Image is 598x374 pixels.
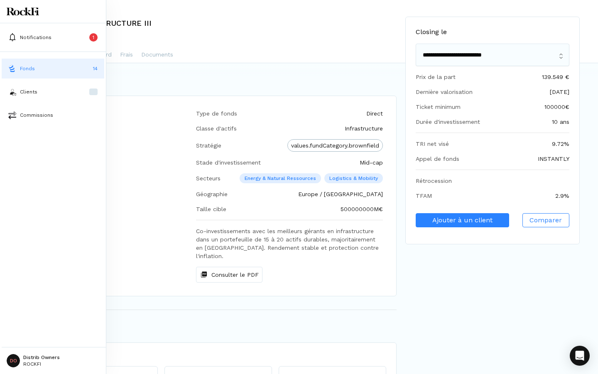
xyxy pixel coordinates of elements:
div: Europe [298,190,324,198]
button: Comparer [522,213,569,227]
img: investors [8,88,17,96]
div: Infrastructure [345,124,383,133]
p: Fonds [20,65,35,72]
img: 68a8220d8f327059ad11e59f [40,96,179,293]
div: values.fundCategory.brownfield [287,139,383,152]
p: Documents [141,50,173,59]
div: INSTANTLY [538,155,569,163]
p: Commissions [20,111,53,119]
div: Co-investissements avec les meilleurs gérants en infrastructure dans un portefeuille de 15 à 20 a... [196,227,383,283]
p: Logistics & Mobility [324,173,383,183]
img: commissions [8,111,17,119]
div: Direct [366,109,383,118]
span: DO [7,354,20,367]
div: Dernière valorisation [416,88,473,96]
div: Taille cible [196,205,226,213]
div: Mid-cap [360,158,383,167]
div: Durée d'investissement [416,118,480,126]
div: TRI net visé [416,140,449,148]
div: 2.9% [555,192,569,200]
span: / [320,191,322,197]
p: 14 [93,65,98,72]
img: Logo [7,7,39,16]
p: Frais [120,50,133,59]
button: fundsFonds14 [2,59,104,79]
button: Notifications1 [2,27,104,47]
div: Type de fonds [196,109,237,118]
div: Prix de la part [416,73,456,81]
div: Secteurs [196,173,221,183]
div: 500000000 M€ [341,205,383,213]
img: funds [8,64,17,73]
button: commissionsCommissions [2,105,104,125]
p: 1 [93,34,94,41]
button: Ajouter à un client [416,213,509,227]
p: Notifications [20,34,51,41]
div: Appel de fonds [416,155,459,163]
div: Classe d'actifs [196,124,237,133]
div: 139.549 € [542,73,569,81]
div: Ticket minimum [416,103,461,111]
div: Stratégie [196,139,221,152]
p: ROCKFI [23,362,60,367]
h1: Stratégie [40,76,397,89]
p: Closing le [416,27,569,37]
p: Clients [20,88,37,96]
button: Consulter le PDF [196,267,262,283]
div: [GEOGRAPHIC_DATA] [324,190,383,198]
p: Energy & Natural Ressources [240,173,321,183]
div: Géographie [196,190,228,198]
div: Stade d'investissement [196,158,261,167]
button: investorsClients [2,82,104,102]
div: Rétrocession [416,177,452,185]
div: TFAM [416,192,432,200]
h1: Otentiq [40,323,397,336]
div: 9.72% [552,140,569,148]
div: [DATE] [550,88,569,96]
div: 100000 € [544,103,569,111]
div: 10 ans [552,118,569,126]
div: Open Intercom Messenger [570,346,590,366]
p: Distrib Owners [23,355,60,360]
